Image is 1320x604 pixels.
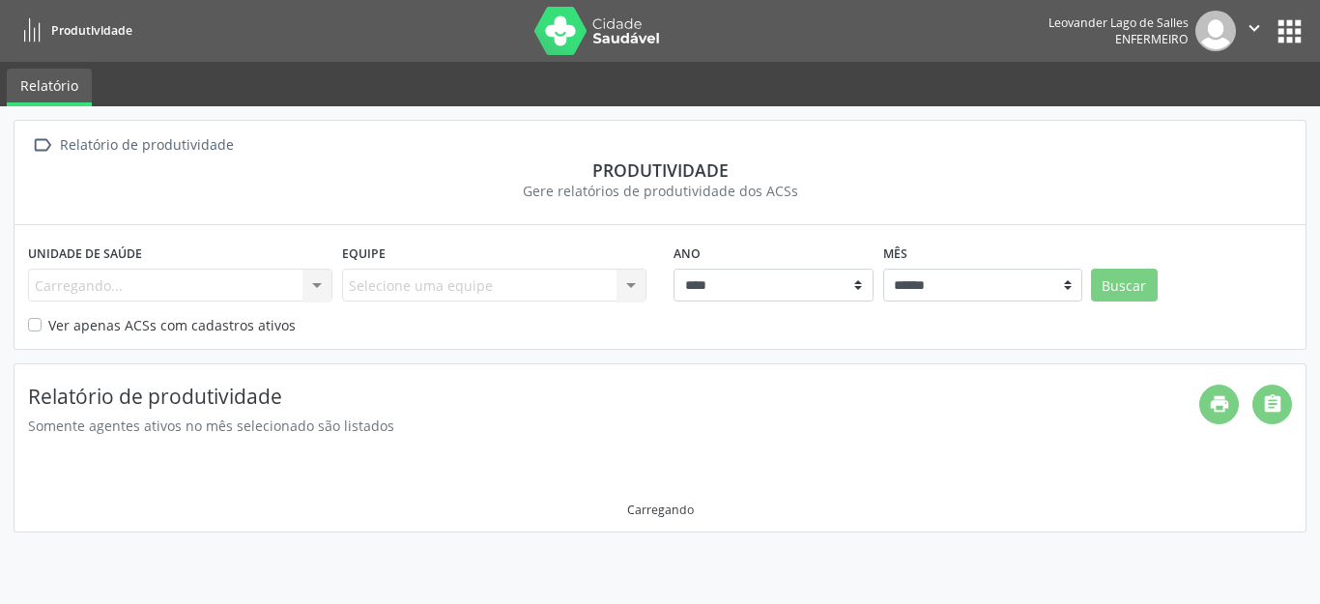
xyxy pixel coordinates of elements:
[1091,269,1158,302] button: Buscar
[883,239,907,269] label: Mês
[674,239,701,269] label: Ano
[1244,17,1265,39] i: 
[28,131,56,159] i: 
[28,239,142,269] label: Unidade de saúde
[627,502,694,518] div: Carregando
[28,159,1292,181] div: Produtividade
[28,181,1292,201] div: Gere relatórios de produtividade dos ACSs
[56,131,237,159] div: Relatório de produtividade
[1195,11,1236,51] img: img
[1048,14,1189,31] div: Leovander Lago de Salles
[51,22,132,39] span: Produtividade
[1273,14,1306,48] button: apps
[1115,31,1189,47] span: Enfermeiro
[28,385,1199,409] h4: Relatório de produtividade
[28,416,1199,436] div: Somente agentes ativos no mês selecionado são listados
[48,315,296,335] label: Ver apenas ACSs com cadastros ativos
[342,239,386,269] label: Equipe
[1236,11,1273,51] button: 
[7,69,92,106] a: Relatório
[14,14,132,46] a: Produtividade
[28,131,237,159] a:  Relatório de produtividade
